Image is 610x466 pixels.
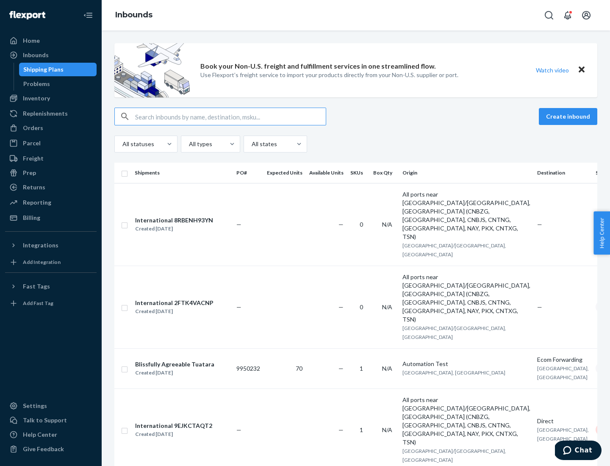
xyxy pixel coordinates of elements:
div: Problems [23,80,50,88]
a: Orders [5,121,97,135]
div: Prep [23,169,36,177]
div: Add Fast Tag [23,300,53,307]
div: International 9EJKCTAQT2 [135,422,212,430]
div: Direct [537,417,589,425]
a: Help Center [5,428,97,441]
iframe: Opens a widget where you can chat to one of our agents [555,441,602,462]
button: Talk to Support [5,413,97,427]
span: N/A [382,221,392,228]
div: Orders [23,124,43,132]
td: 9950232 [233,348,263,388]
span: — [338,303,344,311]
span: 0 [360,221,363,228]
div: Parcel [23,139,41,147]
div: Created [DATE] [135,430,212,438]
th: Available Units [306,163,347,183]
div: Inventory [23,94,50,103]
div: Created [DATE] [135,307,213,316]
a: Problems [19,77,97,91]
div: Add Integration [23,258,61,266]
span: — [236,303,241,311]
a: Inbounds [5,48,97,62]
ol: breadcrumbs [108,3,159,28]
img: Flexport logo [9,11,45,19]
th: PO# [233,163,263,183]
span: N/A [382,426,392,433]
button: Close Navigation [80,7,97,24]
th: Destination [534,163,592,183]
span: 0 [360,303,363,311]
div: Created [DATE] [135,369,214,377]
div: Shipping Plans [23,65,64,74]
a: Inbounds [115,10,152,19]
button: Watch video [530,64,574,76]
div: International 2FTK4VACNP [135,299,213,307]
button: Create inbound [539,108,597,125]
div: Billing [23,214,40,222]
a: Home [5,34,97,47]
span: — [537,303,542,311]
span: [GEOGRAPHIC_DATA], [GEOGRAPHIC_DATA] [402,369,505,376]
span: [GEOGRAPHIC_DATA]/[GEOGRAPHIC_DATA], [GEOGRAPHIC_DATA] [402,448,506,463]
div: Integrations [23,241,58,250]
div: Talk to Support [23,416,67,424]
span: — [338,221,344,228]
div: All ports near [GEOGRAPHIC_DATA]/[GEOGRAPHIC_DATA], [GEOGRAPHIC_DATA] (CNBZG, [GEOGRAPHIC_DATA], ... [402,273,530,324]
span: N/A [382,365,392,372]
p: Book your Non-U.S. freight and fulfillment services in one streamlined flow. [200,61,436,71]
div: Give Feedback [23,445,64,453]
a: Inventory [5,92,97,105]
span: [GEOGRAPHIC_DATA]/[GEOGRAPHIC_DATA], [GEOGRAPHIC_DATA] [402,242,506,258]
div: All ports near [GEOGRAPHIC_DATA]/[GEOGRAPHIC_DATA], [GEOGRAPHIC_DATA] (CNBZG, [GEOGRAPHIC_DATA], ... [402,396,530,447]
th: Shipments [131,163,233,183]
div: Replenishments [23,109,68,118]
div: Reporting [23,198,51,207]
div: Help Center [23,430,57,439]
div: Returns [23,183,45,191]
button: Fast Tags [5,280,97,293]
div: Ecom Forwarding [537,355,589,364]
a: Freight [5,152,97,165]
input: Search inbounds by name, destination, msku... [135,108,326,125]
span: — [236,426,241,433]
div: Automation Test [402,360,530,368]
div: Freight [23,154,44,163]
input: All states [251,140,252,148]
a: Prep [5,166,97,180]
span: — [537,221,542,228]
button: Close [576,64,587,76]
a: Add Integration [5,255,97,269]
span: [GEOGRAPHIC_DATA], [GEOGRAPHIC_DATA] [537,365,589,380]
input: All types [188,140,189,148]
span: 1 [360,426,363,433]
a: Settings [5,399,97,413]
div: Created [DATE] [135,225,213,233]
a: Returns [5,180,97,194]
button: Give Feedback [5,442,97,456]
div: International 8RBENH93YN [135,216,213,225]
span: — [338,365,344,372]
div: All ports near [GEOGRAPHIC_DATA]/[GEOGRAPHIC_DATA], [GEOGRAPHIC_DATA] (CNBZG, [GEOGRAPHIC_DATA], ... [402,190,530,241]
span: — [236,221,241,228]
p: Use Flexport’s freight service to import your products directly from your Non-U.S. supplier or port. [200,71,458,79]
span: 1 [360,365,363,372]
span: N/A [382,303,392,311]
th: SKUs [347,163,370,183]
div: Home [23,36,40,45]
span: — [338,426,344,433]
th: Expected Units [263,163,306,183]
a: Add Fast Tag [5,297,97,310]
th: Origin [399,163,534,183]
div: Blissfully Agreeable Tuatara [135,360,214,369]
span: [GEOGRAPHIC_DATA]/[GEOGRAPHIC_DATA], [GEOGRAPHIC_DATA] [402,325,506,340]
a: Reporting [5,196,97,209]
button: Open Search Box [541,7,557,24]
button: Open notifications [559,7,576,24]
button: Help Center [593,211,610,255]
span: [GEOGRAPHIC_DATA], [GEOGRAPHIC_DATA] [537,427,589,442]
a: Billing [5,211,97,225]
a: Shipping Plans [19,63,97,76]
